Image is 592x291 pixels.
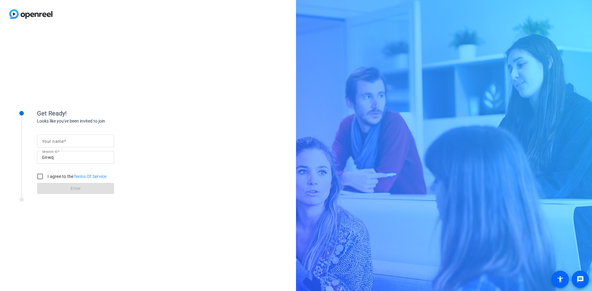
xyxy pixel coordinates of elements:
[557,276,564,283] mat-icon: accessibility
[37,118,160,124] div: Looks like you've been invited to join
[46,173,107,180] label: I agree to the
[42,139,64,144] mat-label: Your name
[42,150,58,153] mat-label: Session ID
[37,109,160,118] div: Get Ready!
[74,174,107,179] a: Terms Of Service
[577,276,584,283] mat-icon: message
